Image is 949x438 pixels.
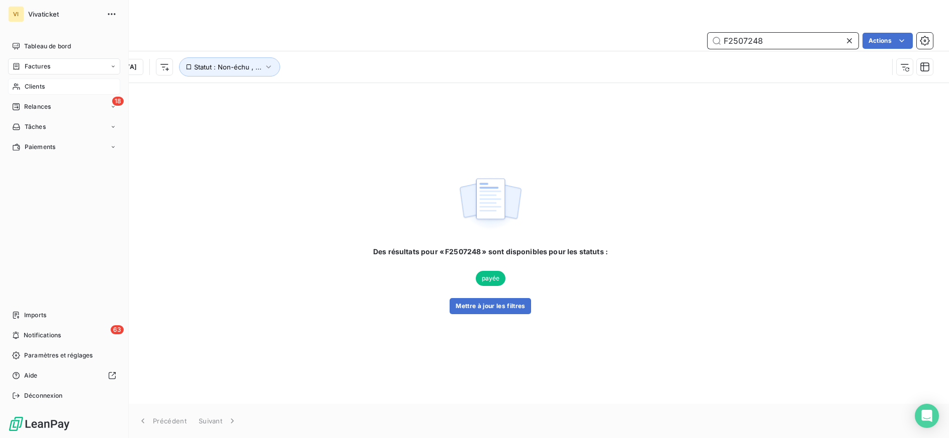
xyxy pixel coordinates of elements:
span: Statut : Non-échu , ... [194,63,262,71]
span: Des résultats pour « F2507248 » sont disponibles pour les statuts : [373,247,608,257]
button: Mettre à jour les filtres [450,298,531,314]
a: Aide [8,368,120,384]
span: Relances [24,102,51,111]
span: Vivaticket [28,10,101,18]
span: 18 [112,97,124,106]
button: Actions [862,33,913,49]
span: Déconnexion [24,391,63,400]
span: Aide [24,371,38,380]
a: Tableau de bord [8,38,120,54]
span: Paramètres et réglages [24,351,93,360]
a: Clients [8,79,120,95]
button: Précédent [132,410,193,431]
a: Paramètres et réglages [8,347,120,363]
span: Imports [24,311,46,320]
span: 63 [111,325,124,334]
span: Paiements [25,142,55,152]
div: VI [8,6,24,22]
a: Imports [8,307,120,323]
a: Factures [8,58,120,75]
img: Logo LeanPay [8,416,70,432]
span: Tâches [25,122,46,131]
button: Suivant [193,410,243,431]
a: 18Relances [8,99,120,115]
button: Statut : Non-échu , ... [179,57,280,77]
img: empty state [458,173,523,235]
span: Factures [25,62,50,71]
a: Paiements [8,139,120,155]
span: Tableau de bord [24,42,71,51]
div: Open Intercom Messenger [915,404,939,428]
span: Notifications [24,331,61,340]
span: Clients [25,82,45,91]
span: payée [476,271,506,286]
input: Rechercher [708,33,858,49]
a: Tâches [8,119,120,135]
